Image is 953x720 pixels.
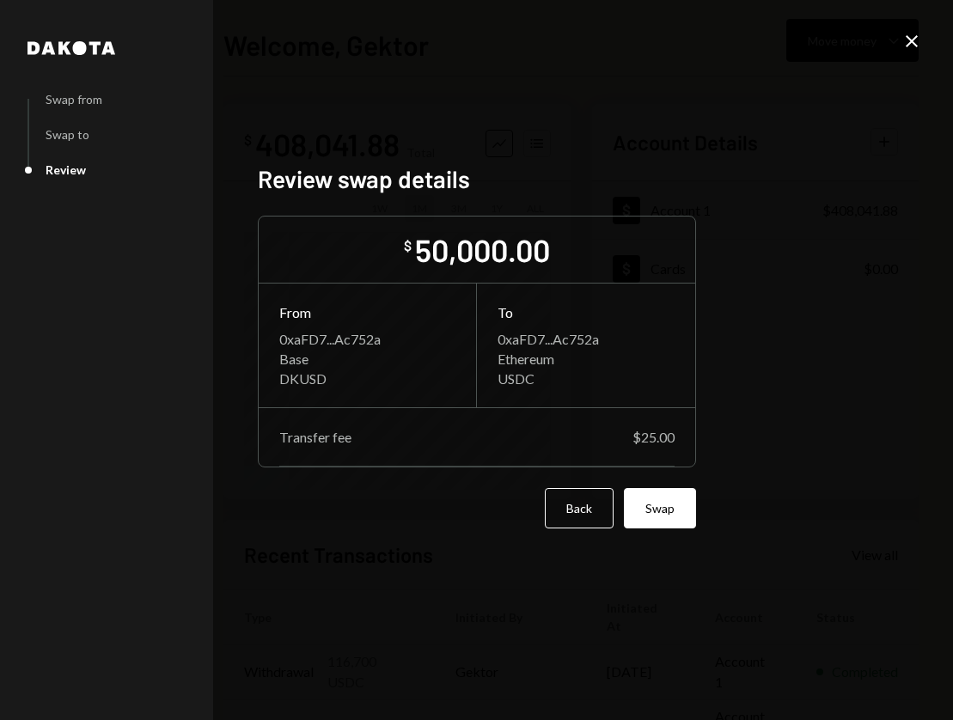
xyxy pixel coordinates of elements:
button: Swap [624,488,696,528]
div: USDC [498,370,675,387]
button: Back [545,488,614,528]
div: From [279,304,455,320]
div: DKUSD [279,370,455,387]
div: Review [46,162,86,177]
div: $25.00 [632,429,675,445]
div: 50,000.00 [415,230,550,269]
div: Swap from [46,92,102,107]
div: Swap to [46,127,89,142]
div: Base [279,351,455,367]
div: Ethereum [498,351,675,367]
h2: Review swap details [258,162,696,196]
div: $ [404,237,412,254]
div: 0xaFD7...Ac752a [498,331,675,347]
div: Transfer fee [279,429,351,445]
div: To [498,304,675,320]
div: 0xaFD7...Ac752a [279,331,455,347]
